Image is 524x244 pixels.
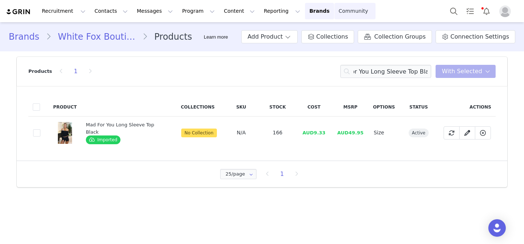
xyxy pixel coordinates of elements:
[334,3,376,19] a: Community
[374,32,425,41] span: Collection Groups
[178,3,219,19] button: Program
[462,3,478,19] a: Tasks
[277,169,287,179] li: 1
[86,135,120,144] span: Imported
[90,3,132,19] button: Contacts
[51,30,142,43] a: White Fox Boutique AUS
[374,129,396,137] div: Size
[49,98,81,117] th: Product
[237,130,246,135] span: N/A
[241,30,298,43] button: Add Product
[400,98,437,117] th: Status
[70,66,81,76] li: 1
[9,30,46,43] a: Brands
[259,98,296,117] th: Stock
[6,8,31,15] img: grin logo
[337,130,364,135] span: AUD49.95
[369,98,401,117] th: Options
[132,3,177,19] button: Messages
[450,32,509,41] span: Connection Settings
[409,129,429,137] span: active
[442,67,482,76] span: With Selected
[340,65,431,78] input: Search products
[446,3,462,19] button: Search
[479,3,495,19] button: Notifications
[181,129,217,137] span: No Collection
[499,5,511,17] img: placeholder-profile.jpg
[28,68,52,75] p: Products
[37,3,90,19] button: Recruitment
[302,130,325,135] span: AUD9.33
[358,30,432,43] a: Collection Groups
[259,3,305,19] button: Reporting
[437,98,496,117] th: Actions
[436,30,515,43] a: Connection Settings
[86,121,163,135] div: Mad For You Long Sleeve Top Black
[220,169,257,179] input: Select
[296,98,332,117] th: Cost
[305,3,334,19] a: Brands
[488,219,506,237] div: Open Intercom Messenger
[273,130,283,135] span: 166
[301,30,354,43] a: Collections
[495,5,518,17] button: Profile
[332,98,369,117] th: MSRP
[176,98,223,117] th: Collections
[58,122,72,144] img: white-fox-mad-for-you-long-sleeve-top-black-redemption-shorts-black.22.9.25.05.jpg
[223,98,259,117] th: SKU
[219,3,259,19] button: Content
[202,34,229,41] div: Tooltip anchor
[316,32,348,41] span: Collections
[436,65,496,78] button: With Selected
